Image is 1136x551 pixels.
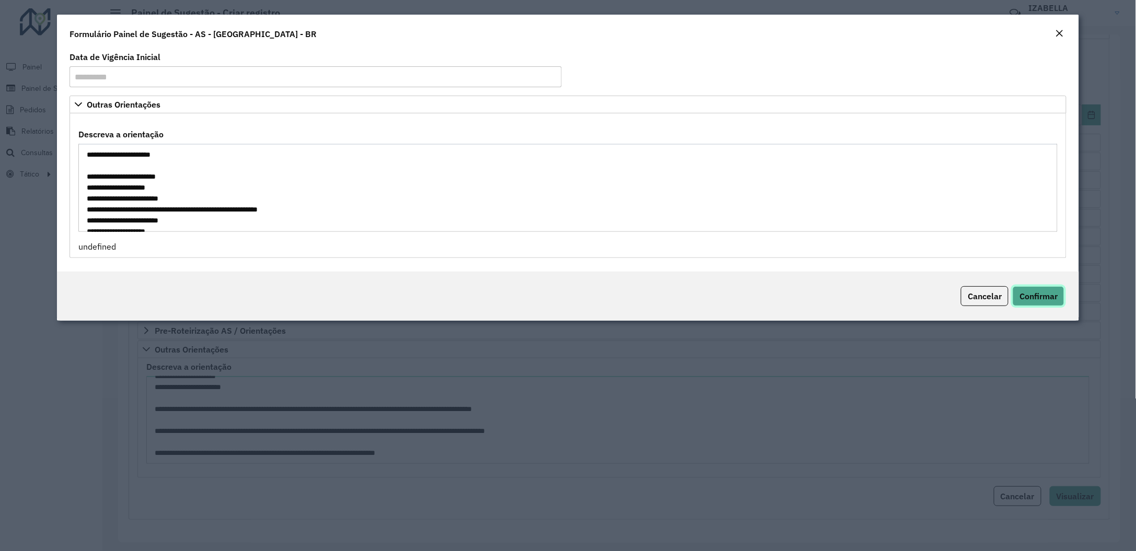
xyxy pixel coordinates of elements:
span: undefined [78,241,116,252]
span: Cancelar [968,291,1002,301]
span: Confirmar [1019,291,1058,301]
em: Fechar [1055,29,1063,38]
button: Confirmar [1013,286,1064,306]
label: Data de Vigência Inicial [69,51,160,63]
div: Outras Orientações [69,113,1067,258]
label: Descreva a orientação [78,128,164,140]
span: Outras Orientações [87,100,160,109]
a: Outras Orientações [69,96,1067,113]
h4: Formulário Painel de Sugestão - AS - [GEOGRAPHIC_DATA] - BR [69,28,317,40]
button: Close [1052,27,1067,41]
button: Cancelar [961,286,1009,306]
